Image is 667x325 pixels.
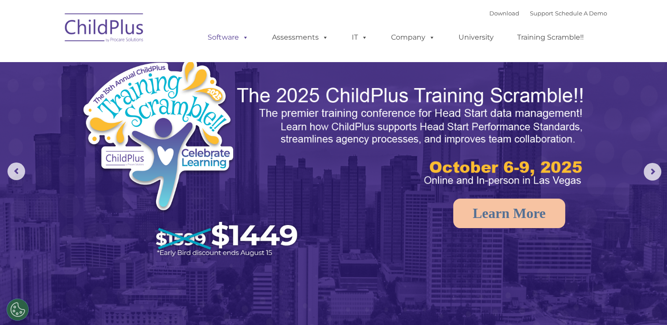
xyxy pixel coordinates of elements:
[7,299,29,321] button: Cookies Settings
[453,199,565,228] a: Learn More
[555,10,607,17] a: Schedule A Demo
[199,29,257,46] a: Software
[489,10,519,17] a: Download
[489,10,607,17] font: |
[123,58,149,65] span: Last name
[60,7,149,51] img: ChildPlus by Procare Solutions
[263,29,337,46] a: Assessments
[382,29,444,46] a: Company
[450,29,503,46] a: University
[343,29,376,46] a: IT
[523,230,667,325] iframe: Chat Widget
[530,10,553,17] a: Support
[123,94,160,101] span: Phone number
[508,29,592,46] a: Training Scramble!!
